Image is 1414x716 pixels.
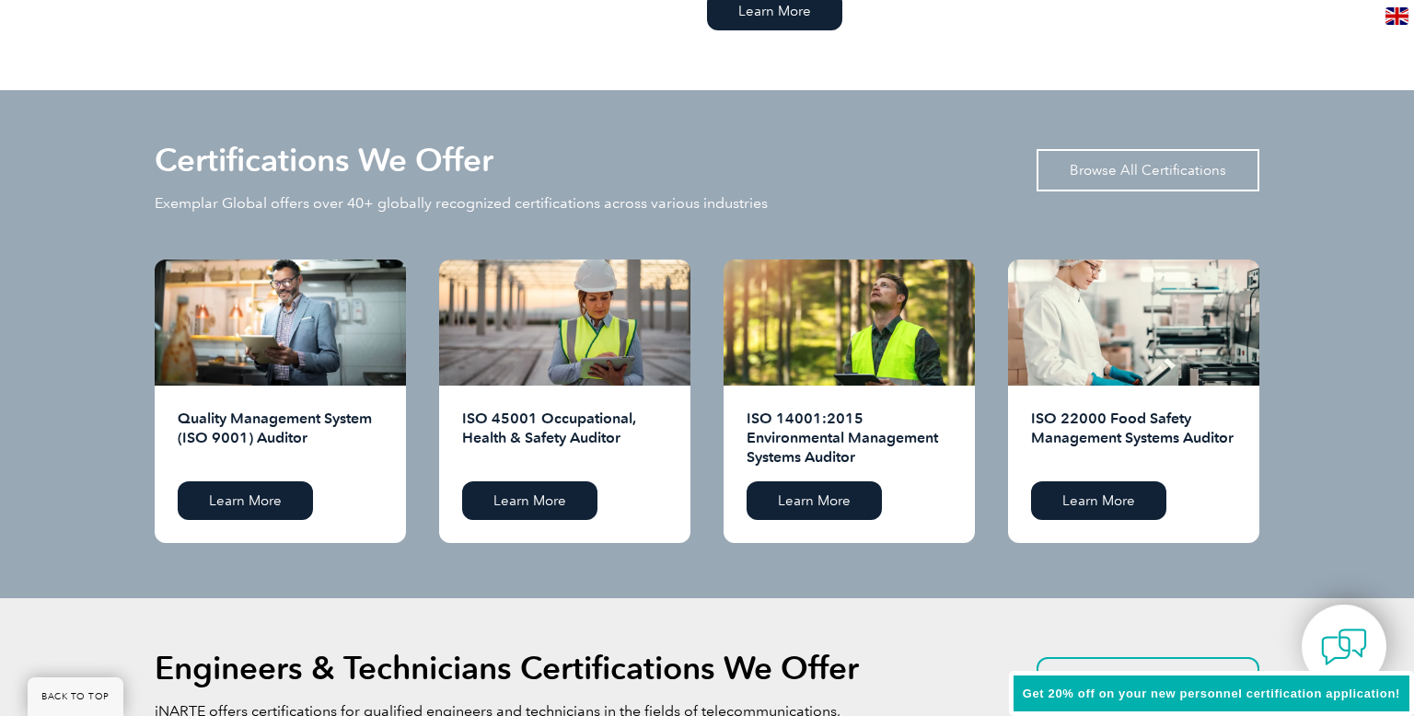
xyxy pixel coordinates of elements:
a: BACK TO TOP [28,677,123,716]
img: en [1385,7,1408,25]
img: contact-chat.png [1321,624,1367,670]
a: Learn More [462,481,597,520]
h2: Quality Management System (ISO 9001) Auditor [178,409,383,468]
a: Learn More [178,481,313,520]
a: Learn More [747,481,882,520]
h2: ISO 45001 Occupational, Health & Safety Auditor [462,409,667,468]
p: Exemplar Global offers over 40+ globally recognized certifications across various industries [155,193,768,214]
a: Browse All Certifications [1037,657,1259,699]
h2: Certifications We Offer [155,145,493,175]
h2: ISO 14001:2015 Environmental Management Systems Auditor [747,409,952,468]
a: Learn More [1031,481,1166,520]
a: Browse All Certifications [1037,149,1259,191]
span: Get 20% off on your new personnel certification application! [1023,687,1400,700]
h2: Engineers & Technicians Certifications We Offer [155,653,859,683]
h2: ISO 22000 Food Safety Management Systems Auditor [1031,409,1236,468]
